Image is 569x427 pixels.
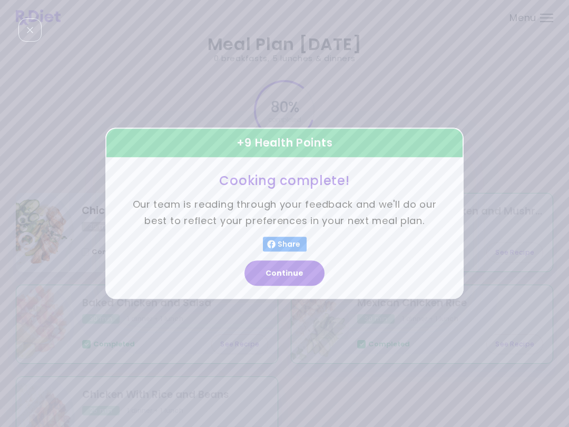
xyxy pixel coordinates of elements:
p: Our team is reading through your feedback and we'll do our best to reflect your preferences in yo... [132,197,437,229]
h3: Cooking complete! [132,172,437,189]
button: Continue [244,261,325,286]
button: Share [263,237,307,252]
div: + 9 Health Points [105,128,464,158]
div: Close [18,18,42,42]
span: Share [276,240,302,249]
